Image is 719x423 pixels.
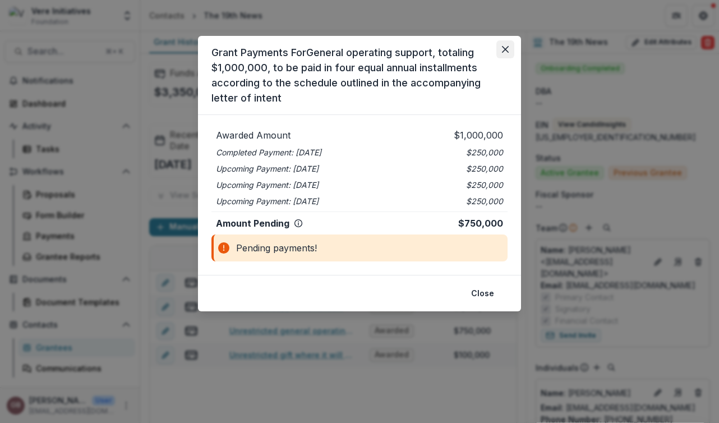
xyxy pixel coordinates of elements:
i: $250,000 [466,164,503,173]
i: $250,000 [466,180,503,190]
p: $1,000,000 [362,128,503,142]
button: Close [464,284,501,302]
i: $250,000 [466,196,503,206]
i: Upcoming Payment: [DATE] [216,180,319,190]
i: $250,000 [466,148,503,157]
header: Grant Payments For General operating support, totaling $1,000,000, to be paid in four equal annua... [198,36,521,115]
p: $750,000 [458,217,503,230]
div: Pending payments! [211,235,508,261]
p: Amount Pending [216,217,289,230]
p: Awarded Amount [216,128,357,142]
i: Upcoming Payment: [DATE] [216,164,319,173]
i: Completed Payment: [DATE] [216,148,321,157]
button: Close [496,40,514,58]
i: Upcoming Payment: [DATE] [216,196,319,206]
